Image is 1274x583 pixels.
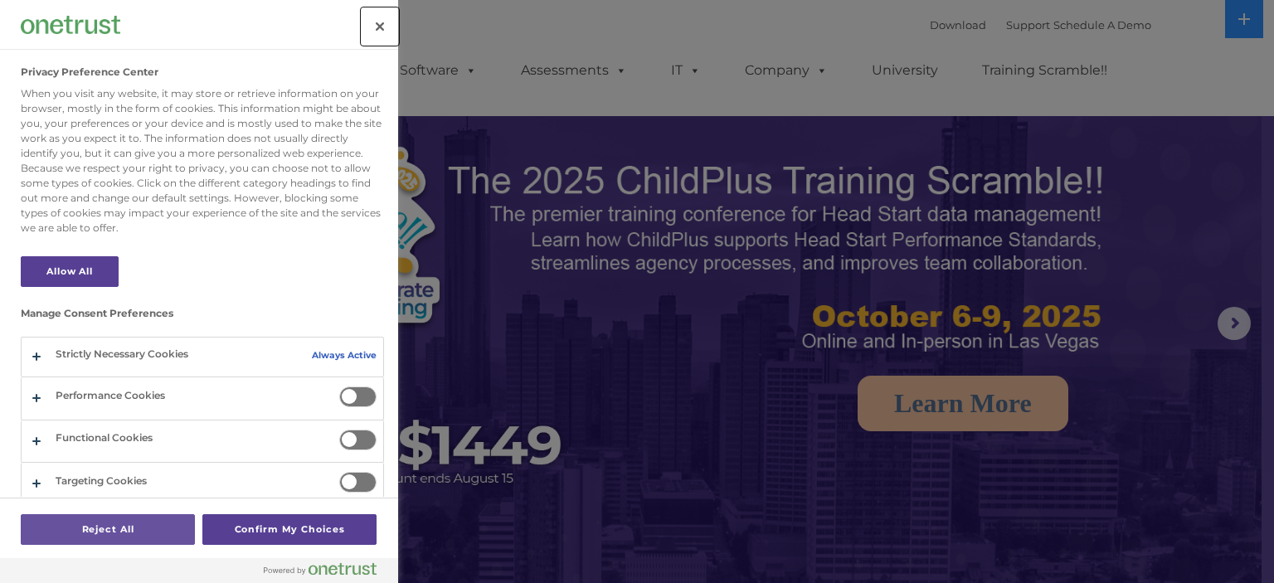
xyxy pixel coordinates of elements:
div: Company Logo [21,8,120,41]
img: Powered by OneTrust Opens in a new Tab [264,562,377,576]
span: Phone number [231,177,301,190]
h2: Privacy Preference Center [21,66,158,78]
img: Company Logo [21,16,120,33]
button: Allow All [21,256,119,287]
button: Confirm My Choices [202,514,377,545]
button: Close [362,8,398,45]
a: Powered by OneTrust Opens in a new Tab [264,562,390,583]
h3: Manage Consent Preferences [21,308,384,328]
span: Last name [231,109,281,122]
div: When you visit any website, it may store or retrieve information on your browser, mostly in the f... [21,86,384,236]
button: Reject All [21,514,195,545]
